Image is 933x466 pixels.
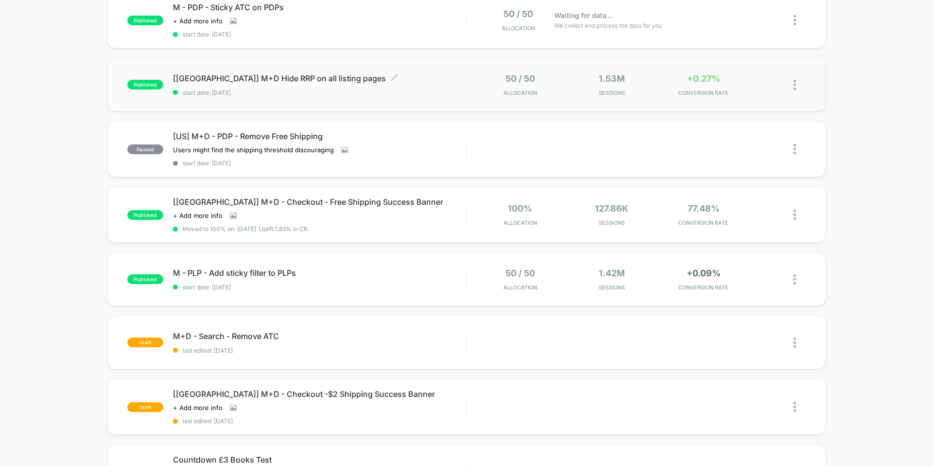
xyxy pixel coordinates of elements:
[505,268,535,278] span: 50 / 50
[173,212,223,219] span: + Add more info
[599,73,625,84] span: 1.53M
[127,402,163,412] span: draft
[595,203,628,214] span: 127.86k
[688,203,720,214] span: 77.48%
[794,274,796,285] img: close
[173,160,466,167] span: start date: [DATE]
[687,268,721,278] span: +0.09%
[173,2,466,12] span: M - PDP - Sticky ATC on PDPs
[687,73,720,84] span: +0.27%
[127,16,163,25] span: published
[794,338,796,348] img: close
[173,284,466,291] span: start date: [DATE]
[503,219,537,226] span: Allocation
[127,144,163,154] span: paused
[505,73,535,84] span: 50 / 50
[660,284,747,291] span: CONVERSION RATE
[503,90,537,96] span: Allocation
[660,90,747,96] span: CONVERSION RATE
[127,274,163,284] span: published
[173,89,466,96] span: start date: [DATE]
[173,417,466,425] span: last edited: [DATE]
[501,25,535,32] span: Allocation
[508,203,532,214] span: 100%
[173,404,223,412] span: + Add more info
[794,144,796,154] img: close
[173,73,466,83] span: [[GEOGRAPHIC_DATA]] M+D Hide RRP on all listing pages
[569,284,656,291] span: Sessions
[554,10,612,21] span: Waiting for data...
[127,210,163,220] span: published
[173,17,223,25] span: + Add more info
[173,389,466,399] span: [[GEOGRAPHIC_DATA]] M+D - Checkout -$2 Shipping Success Banner
[794,402,796,412] img: close
[569,219,656,226] span: Sessions
[794,210,796,220] img: close
[127,80,163,90] span: published
[173,31,466,38] span: start date: [DATE]
[569,90,656,96] span: Sessions
[794,80,796,90] img: close
[173,347,466,354] span: last edited: [DATE]
[173,455,466,465] span: Countdown £3 Books Test
[173,331,466,341] span: M+D - Search - Remove ATC
[503,9,533,19] span: 50 / 50
[660,219,747,226] span: CONVERSION RATE
[794,15,796,25] img: close
[173,197,466,207] span: [[GEOGRAPHIC_DATA]] M+D - Checkout - Free Shipping Success Banner
[173,268,466,278] span: M - PLP - Add sticky filter to PLPs
[503,284,537,291] span: Allocation
[173,146,334,154] span: Users might find the shipping threshold discouraging
[127,338,163,347] span: draft
[173,131,466,141] span: [US] M+D - PDP - Remove Free Shipping
[554,21,662,30] span: We collect and process the data for you
[599,268,625,278] span: 1.42M
[183,225,308,233] span: Moved to 100% on: [DATE] . Uplift: 1.83% in CR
